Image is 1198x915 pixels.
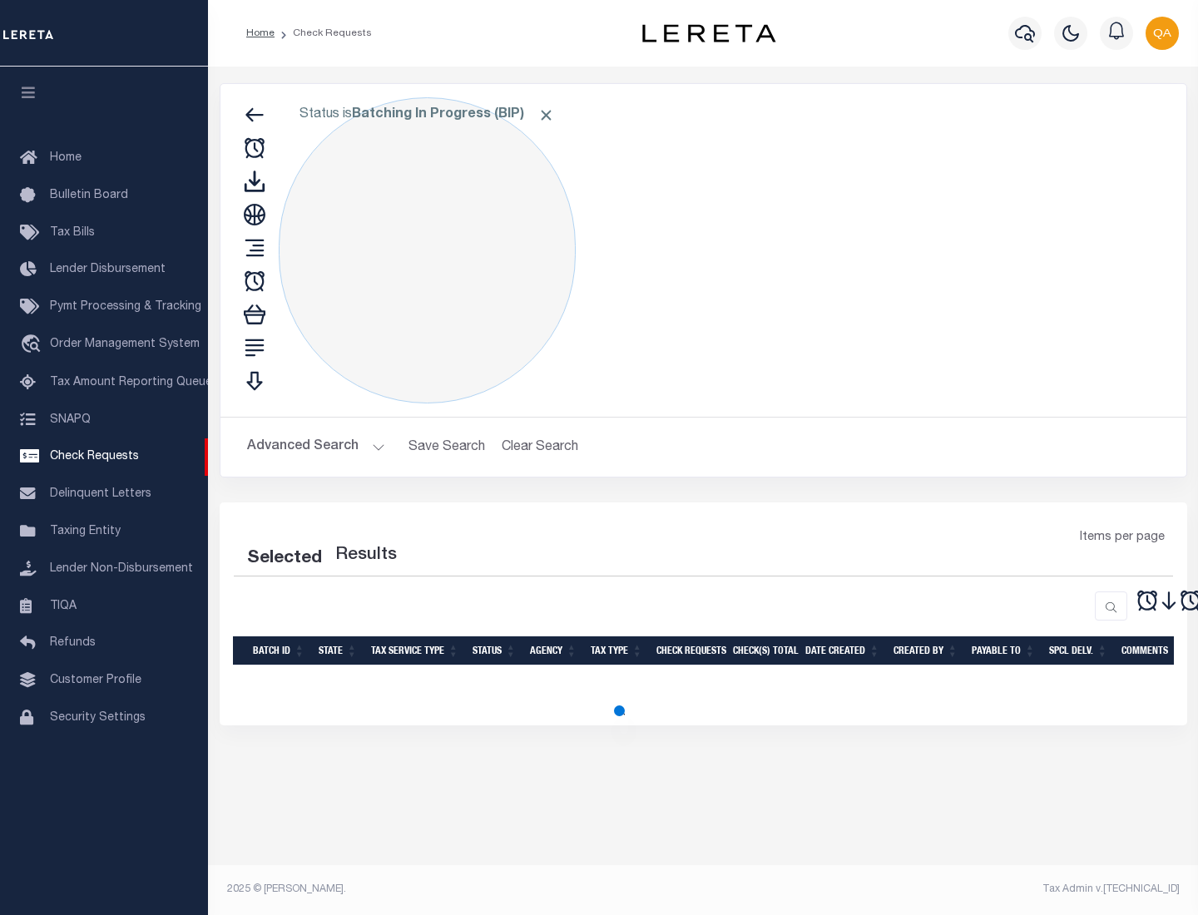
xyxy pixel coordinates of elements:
[50,675,141,686] span: Customer Profile
[523,636,584,665] th: Agency
[50,563,193,575] span: Lender Non-Disbursement
[1080,529,1165,547] span: Items per page
[1146,17,1179,50] img: svg+xml;base64,PHN2ZyB4bWxucz0iaHR0cDovL3d3dy53My5vcmcvMjAwMC9zdmciIHBvaW50ZXItZXZlbnRzPSJub25lIi...
[50,413,91,425] span: SNAPQ
[279,97,576,403] div: Click to Edit
[50,712,146,724] span: Security Settings
[275,26,372,41] li: Check Requests
[335,542,397,569] label: Results
[246,636,312,665] th: Batch Id
[215,882,704,897] div: 2025 © [PERSON_NAME].
[1042,636,1115,665] th: Spcl Delv.
[50,488,151,500] span: Delinquent Letters
[50,339,200,350] span: Order Management System
[20,334,47,356] i: travel_explore
[584,636,650,665] th: Tax Type
[537,106,555,124] span: Click to Remove
[399,431,495,463] button: Save Search
[650,636,726,665] th: Check Requests
[247,546,322,572] div: Selected
[50,600,77,611] span: TIQA
[965,636,1042,665] th: Payable To
[495,431,586,463] button: Clear Search
[50,264,166,275] span: Lender Disbursement
[50,227,95,239] span: Tax Bills
[715,882,1180,897] div: Tax Admin v.[TECHNICAL_ID]
[799,636,887,665] th: Date Created
[1115,636,1190,665] th: Comments
[887,636,965,665] th: Created By
[50,526,121,537] span: Taxing Entity
[50,301,201,313] span: Pymt Processing & Tracking
[352,108,555,121] b: Batching In Progress (BIP)
[642,24,775,42] img: logo-dark.svg
[50,637,96,649] span: Refunds
[50,377,212,388] span: Tax Amount Reporting Queue
[247,431,385,463] button: Advanced Search
[466,636,523,665] th: Status
[50,190,128,201] span: Bulletin Board
[726,636,799,665] th: Check(s) Total
[312,636,364,665] th: State
[50,152,82,164] span: Home
[246,28,275,38] a: Home
[50,451,139,462] span: Check Requests
[364,636,466,665] th: Tax Service Type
